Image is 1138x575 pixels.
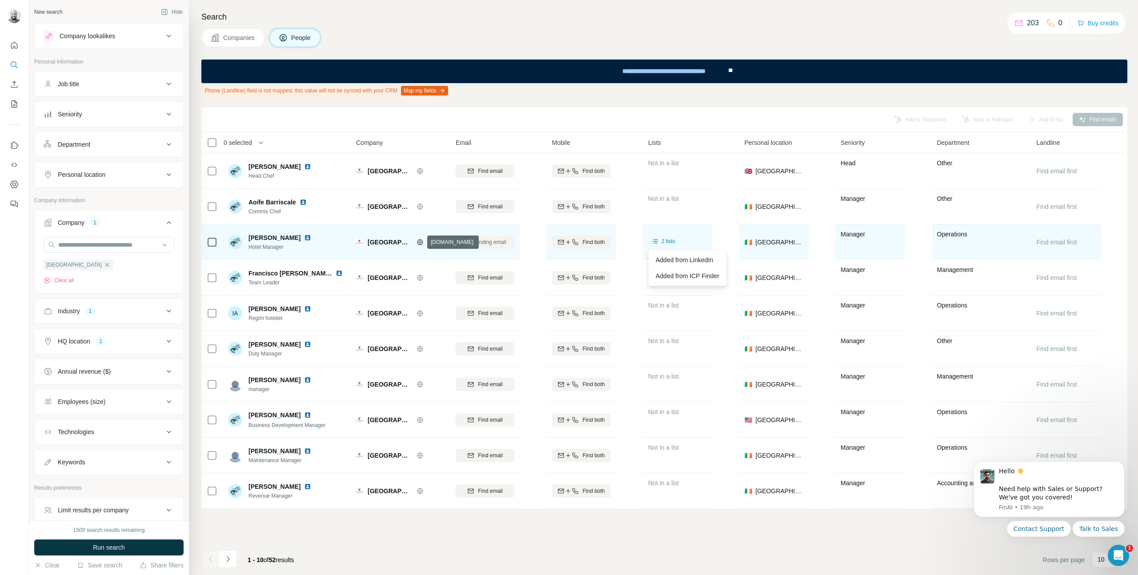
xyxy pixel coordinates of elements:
[841,231,865,238] span: Manager
[937,408,967,415] span: Operations
[582,451,605,459] span: Find both
[552,200,611,213] button: Find both
[756,487,803,495] span: [GEOGRAPHIC_DATA]
[648,195,679,202] span: Not in a list
[356,310,363,317] img: Logo of Grand Hotel Malahide
[35,104,183,125] button: Seniority
[140,561,184,570] button: Share filters
[478,487,502,495] span: Find email
[368,344,412,353] span: [GEOGRAPHIC_DATA]
[368,415,412,424] span: [GEOGRAPHIC_DATA]
[300,199,307,206] img: LinkedIn logo
[58,218,84,227] div: Company
[93,543,125,552] span: Run search
[1037,345,1077,352] span: Find email first
[582,167,605,175] span: Find both
[745,309,752,318] span: 🇮🇪
[228,484,242,498] img: Avatar
[478,380,502,388] span: Find email
[223,33,256,42] span: Companies
[58,458,85,467] div: Keywords
[58,427,94,436] div: Technologies
[841,195,865,202] span: Manager
[248,233,301,242] span: [PERSON_NAME]
[35,391,183,412] button: Employees (size)
[248,375,301,384] span: [PERSON_NAME]
[336,270,343,277] img: LinkedIn logo
[552,138,570,147] span: Mobile
[456,484,514,498] button: Find email
[478,451,502,459] span: Find email
[552,236,611,249] button: Find both
[937,373,974,380] span: Management
[228,306,242,320] div: IA
[756,238,803,247] span: [GEOGRAPHIC_DATA]
[58,80,79,88] div: Job title
[937,479,1004,487] span: Accounting and Finance
[1037,416,1077,423] span: Find email first
[356,416,363,423] img: Logo of Grand Hotel Malahide
[745,344,752,353] span: 🇮🇪
[456,164,514,178] button: Find email
[304,411,311,419] img: LinkedIn logo
[248,492,315,500] span: Revenue Manager
[201,83,450,98] div: Phone (Landline) field is not mapped, this value will not be synced with your CRM
[756,344,803,353] span: [GEOGRAPHIC_DATA]
[456,413,514,427] button: Find email
[34,561,60,570] button: Clear
[745,238,752,247] span: 🇮🇪
[228,271,242,285] img: Avatar
[34,58,184,66] p: Personal information
[224,138,252,147] span: 0 selected
[368,309,412,318] span: [GEOGRAPHIC_DATA]
[745,138,792,147] span: Personal location
[248,422,325,428] span: Business Development Manager
[356,138,383,147] span: Company
[1037,310,1077,317] span: Find email first
[35,73,183,95] button: Job title
[35,25,183,47] button: Company lookalikes
[1037,274,1077,281] span: Find email first
[1037,381,1077,388] span: Find email first
[937,337,953,344] span: Other
[1058,18,1062,28] p: 0
[248,162,301,171] span: [PERSON_NAME]
[58,397,105,406] div: Employees (size)
[1027,18,1039,28] p: 203
[248,350,315,358] span: Duty Manager
[648,302,679,309] span: Not in a list
[7,76,21,92] button: Enrich CSV
[937,302,967,309] span: Operations
[248,556,294,563] span: results
[73,526,145,534] div: 1509 search results remaining
[7,157,21,173] button: Use Surfe API
[60,32,115,40] div: Company lookalikes
[582,416,605,424] span: Find both
[35,300,183,322] button: Industry1
[58,140,90,149] div: Department
[648,479,679,487] span: Not in a list
[661,237,675,245] span: 2 lists
[269,556,276,563] span: 52
[401,86,448,96] button: Map my fields
[1037,138,1060,147] span: Landline
[248,208,310,216] span: Commis Chef
[648,337,679,344] span: Not in a list
[648,408,679,415] span: Not in a list
[356,274,363,281] img: Logo of Grand Hotel Malahide
[937,266,974,273] span: Management
[456,200,514,213] button: Find email
[756,451,803,460] span: [GEOGRAPHIC_DATA]
[756,273,803,282] span: [GEOGRAPHIC_DATA]
[304,376,311,383] img: LinkedIn logo
[7,137,21,153] button: Use Surfe on LinkedIn
[34,539,184,555] button: Run search
[648,444,679,451] span: Not in a list
[34,8,62,16] div: New search
[582,238,605,246] span: Find both
[368,202,412,211] span: [GEOGRAPHIC_DATA]
[582,380,605,388] span: Find both
[58,337,90,346] div: HQ location
[745,202,752,211] span: 🇮🇪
